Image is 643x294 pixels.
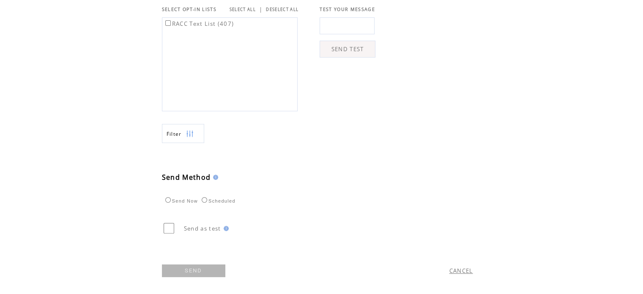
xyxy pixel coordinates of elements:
label: Scheduled [200,198,235,203]
a: SEND [162,264,225,277]
span: TEST YOUR MESSAGE [320,6,375,12]
img: help.gif [211,175,218,180]
a: DESELECT ALL [266,7,298,12]
span: Send as test [184,225,221,232]
img: filters.png [186,124,194,143]
a: SELECT ALL [230,7,256,12]
span: SELECT OPT-IN LISTS [162,6,216,12]
span: | [259,5,263,13]
input: RACC Text List (407) [165,20,171,26]
img: help.gif [221,226,229,231]
a: Filter [162,124,204,143]
span: Show filters [167,130,182,137]
input: Scheduled [202,197,207,203]
span: Send Method [162,173,211,182]
label: RACC Text List (407) [164,20,234,27]
input: Send Now [165,197,171,203]
a: CANCEL [449,267,473,275]
a: SEND TEST [320,41,375,58]
label: Send Now [163,198,198,203]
